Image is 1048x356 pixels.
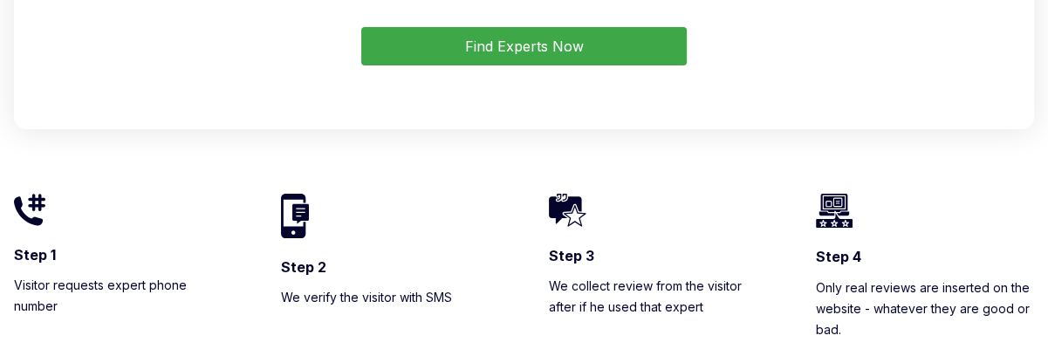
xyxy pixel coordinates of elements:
[14,275,232,317] p: Visitor requests expert phone number
[549,194,586,227] img: homeIcon3
[816,194,853,228] img: homeIcon4
[281,287,499,308] p: We verify the visitor with SMS
[14,245,232,264] h3: Step 1
[549,246,767,265] h3: Step 3
[549,276,767,318] p: We collect review from the visitor after if he used that expert
[281,194,309,237] img: homeIcon2
[281,257,499,277] h3: Step 2
[816,247,1034,266] h3: Step 4
[14,194,45,226] img: homeIcon1
[816,277,1034,340] p: Only real reviews are inserted on the website - whatever they are good or bad.
[361,27,687,65] button: Find Experts Now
